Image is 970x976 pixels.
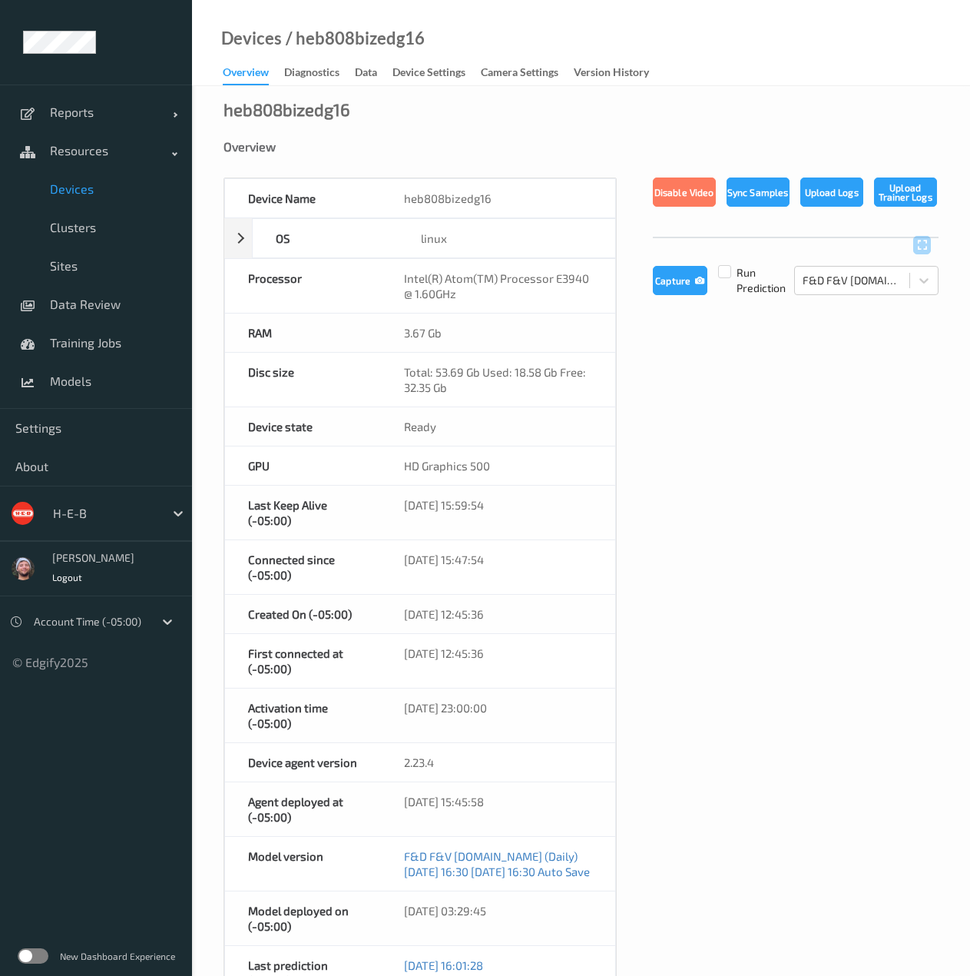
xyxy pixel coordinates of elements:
[355,62,392,84] a: Data
[223,65,269,85] div: Overview
[404,958,483,972] a: [DATE] 16:01:28
[225,314,381,352] div: RAM
[392,65,465,84] div: Device Settings
[223,62,284,85] a: Overview
[225,743,381,782] div: Device agent version
[381,407,615,446] div: Ready
[800,178,863,207] button: Upload Logs
[225,259,381,313] div: Processor
[653,178,716,207] button: Disable Video
[398,219,615,257] div: linux
[225,486,381,539] div: Last Keep Alive (-05:00)
[653,266,707,295] button: Capture
[221,31,282,46] a: Devices
[574,65,649,84] div: Version History
[381,595,615,633] div: [DATE] 12:45:36
[574,62,664,84] a: Version History
[381,314,615,352] div: 3.67 Gb
[224,218,616,258] div: OSlinux
[225,634,381,688] div: First connected at (-05:00)
[225,407,381,446] div: Device state
[225,447,381,485] div: GPU
[284,65,339,84] div: Diagnostics
[481,65,558,84] div: Camera Settings
[381,540,615,594] div: [DATE] 15:47:54
[381,743,615,782] div: 2.23.4
[392,62,481,84] a: Device Settings
[381,179,615,217] div: heb808bizedg16
[225,179,381,217] div: Device Name
[404,849,590,878] a: F&D F&V [DOMAIN_NAME] (Daily) [DATE] 16:30 [DATE] 16:30 Auto Save
[707,265,794,296] span: Run Prediction
[282,31,425,46] div: / heb808bizedg16
[381,689,615,742] div: [DATE] 23:00:00
[253,219,398,257] div: OS
[284,62,355,84] a: Diagnostics
[225,782,381,836] div: Agent deployed at (-05:00)
[381,634,615,688] div: [DATE] 12:45:36
[381,486,615,539] div: [DATE] 15:59:54
[225,689,381,742] div: Activation time (-05:00)
[225,837,381,891] div: Model version
[225,540,381,594] div: Connected since (-05:00)
[355,65,377,84] div: Data
[481,62,574,84] a: Camera Settings
[223,101,350,117] div: heb808bizedg16
[225,595,381,633] div: Created On (-05:00)
[381,891,615,945] div: [DATE] 03:29:45
[381,259,615,313] div: Intel(R) Atom(TM) Processor E3940 @ 1.60GHz
[381,782,615,836] div: [DATE] 15:45:58
[225,353,381,407] div: Disc size
[223,139,939,154] div: Overview
[874,178,937,207] button: Upload Trainer Logs
[381,447,615,485] div: HD Graphics 500
[381,353,615,407] div: Total: 53.69 Gb Used: 18.58 Gb Free: 32.35 Gb
[225,891,381,945] div: Model deployed on (-05:00)
[727,178,790,207] button: Sync Samples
